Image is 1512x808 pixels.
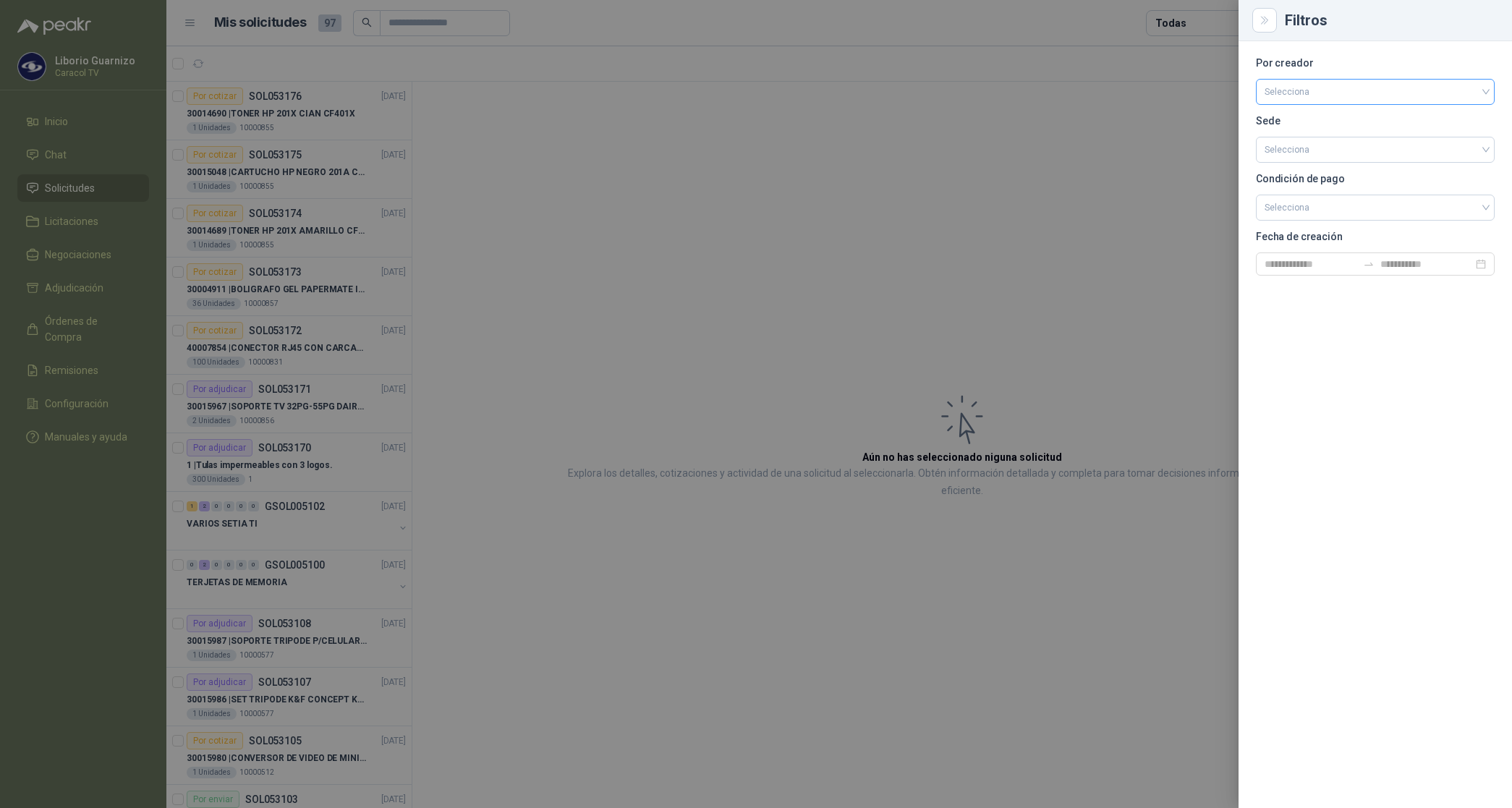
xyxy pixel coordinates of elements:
button: Close [1256,12,1273,29]
span: to [1363,258,1375,270]
p: Condición de pago [1256,174,1495,183]
p: Por creador [1256,59,1495,67]
div: Filtros [1285,13,1495,27]
p: Fecha de creación [1256,232,1495,241]
span: swap-right [1363,258,1375,270]
p: Sede [1256,116,1495,125]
